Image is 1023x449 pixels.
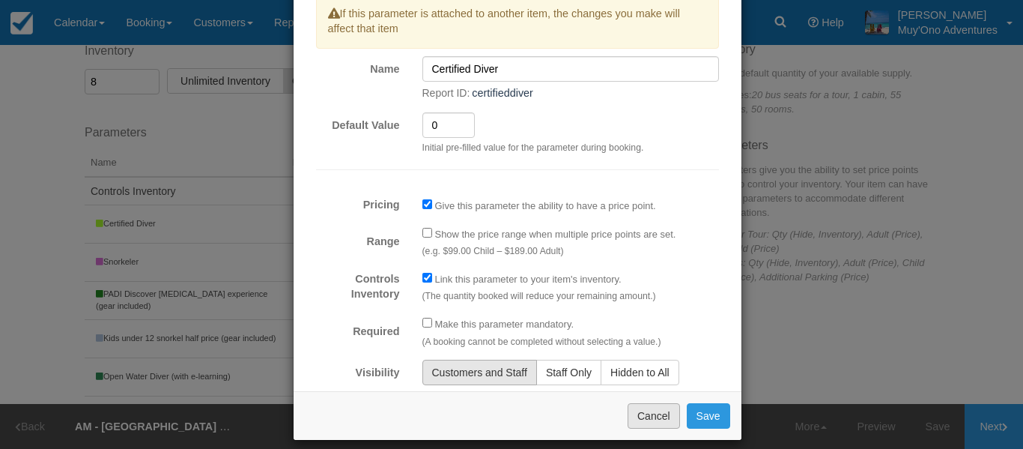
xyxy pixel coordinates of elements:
label: Name [305,56,411,77]
button: Staff Only [536,360,601,385]
p: Initial pre-filled value for the parameter during booking. [422,142,644,154]
p: Hiding a parameter will force the default value to be used. [422,389,656,402]
label: Give this parameter the ability to have a price point. [435,200,656,211]
label: Report ID: [422,85,473,100]
span: Customers and Staff [432,367,527,379]
label: Default Value [305,112,411,133]
button: Hidden to All [601,360,679,385]
span: Hidden to All [610,367,670,379]
label: Required [305,324,411,340]
p: (e.g. $99.00 Child – $189.00 Adult) [422,245,564,258]
p: (The quantity booked will reduce your remaining amount.) [422,290,656,303]
button: Save [687,403,730,429]
label: Pricing [305,197,411,213]
p: (A booking cannot be completed without selecting a value.) [422,336,661,349]
label: Link this parameter to your item's inventory. [435,274,622,285]
label: Show the price range when multiple price points are set. [435,229,676,240]
label: Range [305,234,411,250]
label: Make this parameter mandatory. [435,319,574,330]
button: Customers and Staff [422,360,537,385]
button: Cancel [628,403,680,429]
label: Visibility [305,360,411,381]
label: Controls Inventory [305,271,411,302]
span: Staff Only [546,367,592,379]
div: certifieddiver [422,85,719,101]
